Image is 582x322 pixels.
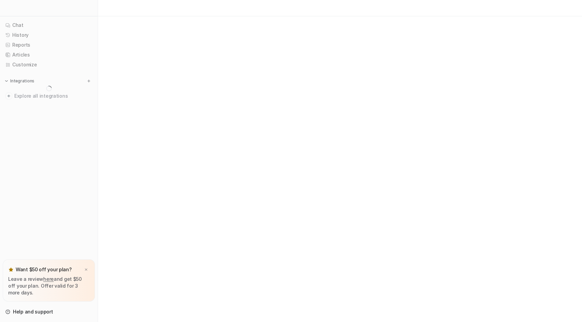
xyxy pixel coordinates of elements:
img: explore all integrations [5,93,12,99]
img: x [84,268,88,272]
a: Articles [3,50,95,60]
a: Reports [3,40,95,50]
img: star [8,267,14,272]
p: Leave a review and get $50 off your plan. Offer valid for 3 more days. [8,276,90,296]
a: History [3,30,95,40]
img: expand menu [4,79,9,83]
span: Explore all integrations [14,91,92,101]
img: menu_add.svg [86,79,91,83]
p: Integrations [10,78,34,84]
p: Want $50 off your plan? [16,266,72,273]
a: Customize [3,60,95,69]
a: Chat [3,20,95,30]
a: Help and support [3,307,95,317]
button: Integrations [3,78,36,84]
a: Explore all integrations [3,91,95,101]
a: here [43,276,54,282]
